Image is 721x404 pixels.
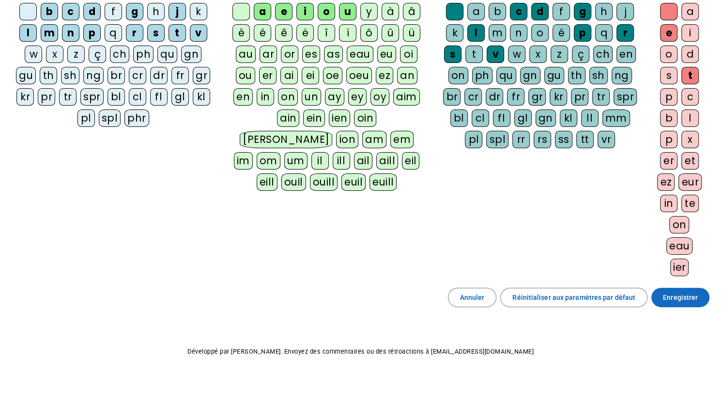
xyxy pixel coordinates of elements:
[571,88,588,106] div: pr
[593,46,613,63] div: ch
[147,3,165,20] div: h
[310,173,337,191] div: ouill
[572,46,589,63] div: ç
[59,88,77,106] div: tr
[528,88,546,106] div: gr
[318,24,335,42] div: î
[369,173,397,191] div: euill
[370,88,389,106] div: oy
[329,109,351,127] div: ien
[681,88,699,106] div: c
[376,152,398,170] div: aill
[236,67,255,84] div: ou
[25,46,42,63] div: w
[281,173,306,191] div: ouil
[657,173,675,191] div: ez
[681,24,699,42] div: i
[302,88,321,106] div: un
[150,67,168,84] div: dr
[550,88,567,106] div: kr
[348,88,367,106] div: ey
[589,67,608,84] div: sh
[560,109,577,127] div: kl
[339,24,356,42] div: ï
[171,67,189,84] div: fr
[681,195,699,212] div: te
[510,24,527,42] div: n
[41,24,58,42] div: m
[147,24,165,42] div: s
[660,131,677,148] div: p
[660,46,677,63] div: o
[660,109,677,127] div: b
[486,88,503,106] div: dr
[257,88,274,106] div: in
[107,88,125,106] div: bl
[448,67,468,84] div: on
[660,88,677,106] div: p
[472,109,489,127] div: cl
[302,46,320,63] div: es
[382,24,399,42] div: û
[61,67,79,84] div: sh
[346,67,372,84] div: oeu
[472,67,492,84] div: ph
[489,24,506,42] div: m
[40,67,57,84] div: th
[602,109,630,127] div: mm
[397,67,417,84] div: an
[133,46,153,63] div: ph
[260,46,277,63] div: ar
[444,46,461,63] div: s
[281,46,298,63] div: or
[467,3,485,20] div: a
[403,3,420,20] div: â
[16,88,34,106] div: kr
[514,109,532,127] div: gl
[467,24,485,42] div: l
[41,3,58,20] div: b
[341,173,366,191] div: euil
[465,131,482,148] div: pl
[670,259,689,276] div: ier
[254,24,271,42] div: é
[512,131,530,148] div: rr
[574,3,591,20] div: g
[402,152,420,170] div: eil
[681,131,699,148] div: x
[508,46,525,63] div: w
[303,109,325,127] div: ein
[507,88,524,106] div: fr
[240,131,332,148] div: [PERSON_NAME]
[612,67,632,84] div: ng
[465,46,483,63] div: t
[171,88,189,106] div: gl
[581,109,598,127] div: ll
[487,46,504,63] div: v
[296,24,314,42] div: ë
[510,3,527,20] div: c
[614,88,637,106] div: spr
[8,346,713,357] p: Développé par [PERSON_NAME]. Envoyez des commentaires ou des rétroactions à [EMAIL_ADDRESS][DOMAI...
[598,131,615,148] div: vr
[460,292,485,303] span: Annuler
[400,46,417,63] div: oi
[377,46,396,63] div: eu
[552,3,570,20] div: f
[520,67,540,84] div: gn
[536,109,556,127] div: gn
[193,88,210,106] div: kl
[663,292,698,303] span: Enregistrer
[126,24,143,42] div: r
[46,46,63,63] div: x
[354,109,376,127] div: oin
[382,3,399,20] div: à
[544,67,564,84] div: gu
[660,152,677,170] div: er
[666,237,693,255] div: eau
[277,109,300,127] div: ain
[105,24,122,42] div: q
[681,3,699,20] div: a
[500,288,647,307] button: Réinitialiser aux paramètres par défaut
[83,67,104,84] div: ng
